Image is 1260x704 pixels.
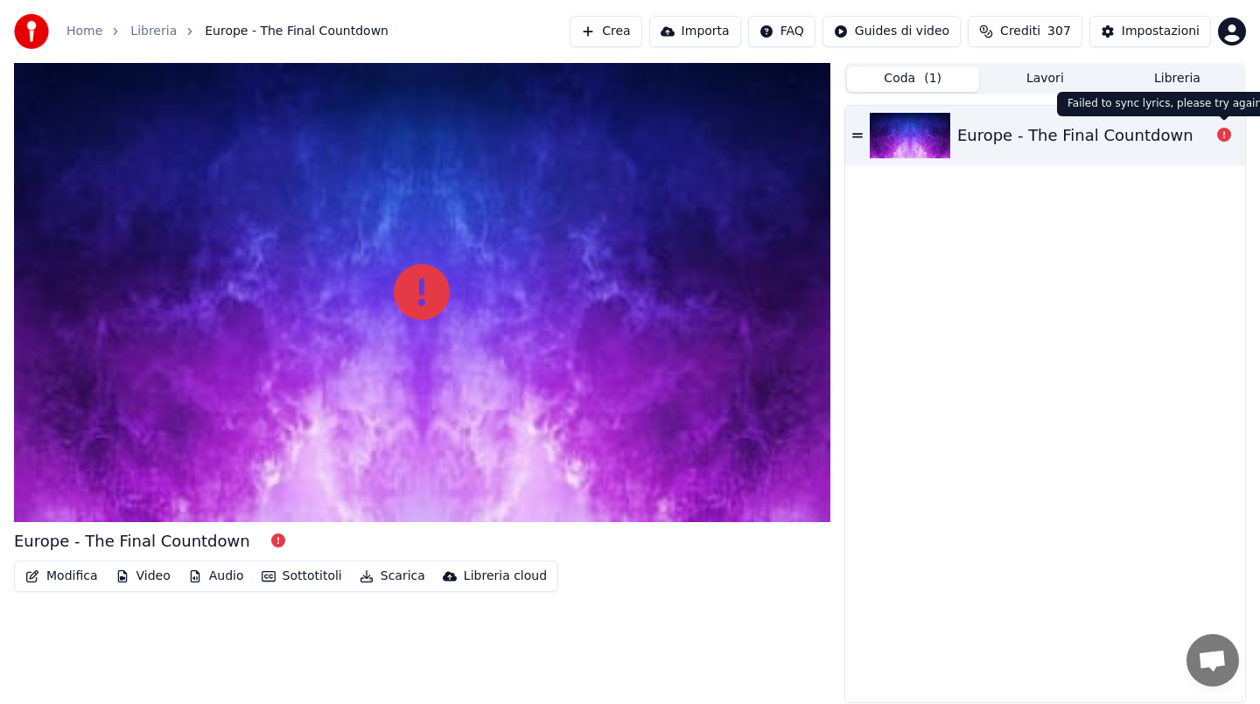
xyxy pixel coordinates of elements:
div: Europe - The Final Countdown [14,529,250,554]
div: Aprire la chat [1186,634,1239,687]
span: ( 1 ) [924,70,941,87]
a: Home [66,23,102,40]
span: Europe - The Final Countdown [205,23,388,40]
button: Impostazioni [1089,16,1211,47]
span: 307 [1047,23,1071,40]
div: Libreria cloud [464,568,547,585]
img: youka [14,14,49,49]
a: Libreria [130,23,177,40]
div: Impostazioni [1122,23,1200,40]
button: FAQ [748,16,815,47]
button: Lavori [979,66,1111,92]
button: Scarica [353,564,432,589]
div: Europe - The Final Countdown [957,123,1193,148]
button: Video [108,564,178,589]
button: Crea [570,16,641,47]
button: Importa [649,16,741,47]
span: Crediti [1000,23,1040,40]
button: Coda [847,66,979,92]
button: Modifica [18,564,105,589]
button: Guides di video [822,16,961,47]
button: Sottotitoli [255,564,349,589]
button: Libreria [1111,66,1243,92]
button: Crediti307 [968,16,1082,47]
button: Audio [181,564,251,589]
nav: breadcrumb [66,23,388,40]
